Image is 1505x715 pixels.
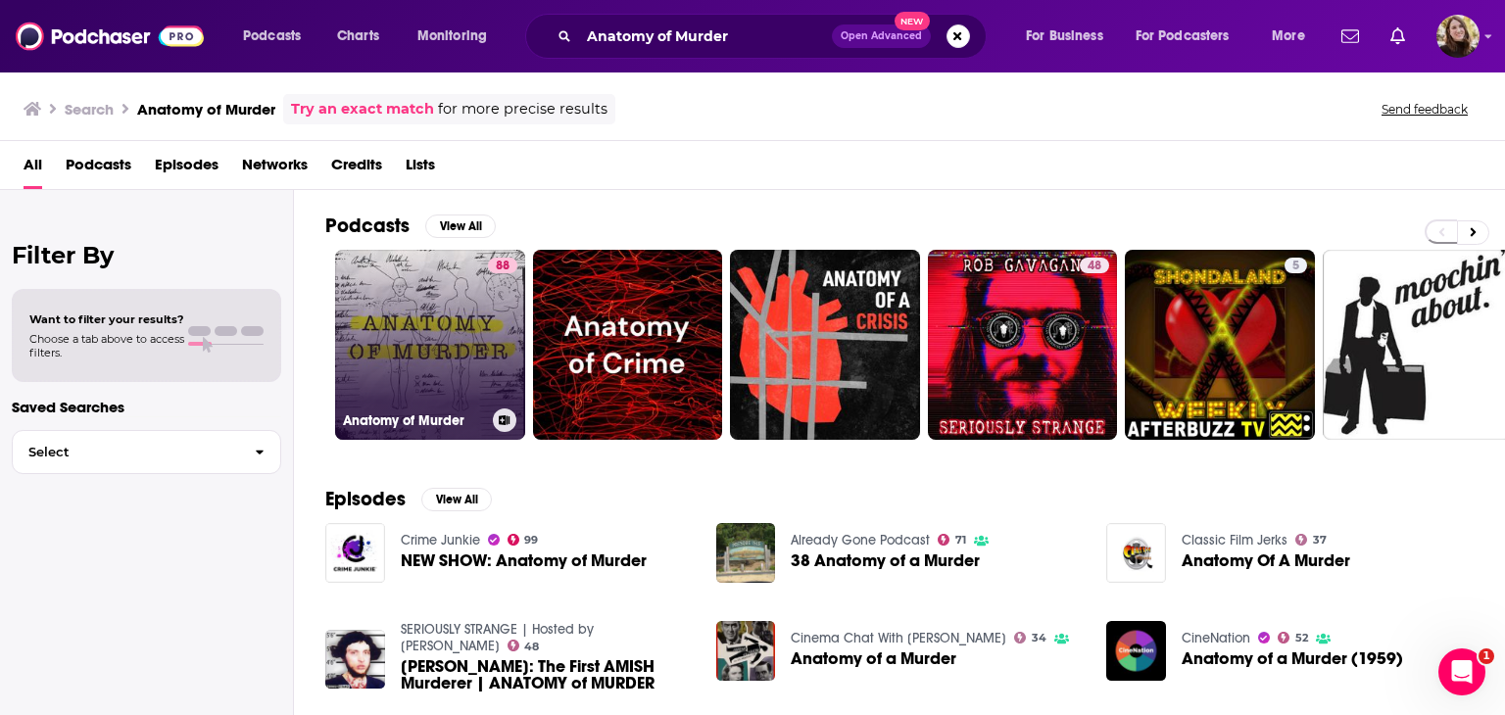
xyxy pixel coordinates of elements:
[155,149,218,189] a: Episodes
[1438,648,1485,695] iframe: Intercom live chat
[66,149,131,189] span: Podcasts
[12,430,281,474] button: Select
[242,149,308,189] a: Networks
[1292,257,1299,276] span: 5
[229,21,326,52] button: open menu
[421,488,492,511] button: View All
[331,149,382,189] a: Credits
[938,534,966,546] a: 71
[324,21,391,52] a: Charts
[955,536,966,545] span: 71
[791,630,1006,646] a: Cinema Chat With David Heath
[417,23,487,50] span: Monitoring
[1125,250,1315,440] a: 5
[29,332,184,359] span: Choose a tab above to access filters.
[508,640,540,651] a: 48
[716,523,776,583] img: 38 Anatomy of a Murder
[401,532,480,548] a: Crime Junkie
[1106,621,1166,681] img: Anatomy of a Murder (1959)
[524,643,539,651] span: 48
[1285,258,1307,273] a: 5
[13,446,239,458] span: Select
[1334,20,1367,53] a: Show notifications dropdown
[325,487,406,511] h2: Episodes
[791,650,956,667] span: Anatomy of a Murder
[1106,523,1166,583] img: Anatomy Of A Murder
[1479,648,1494,664] span: 1
[928,250,1118,440] a: 48
[832,24,931,48] button: Open AdvancedNew
[1436,15,1480,58] span: Logged in as katiefuchs
[29,312,184,326] span: Want to filter your results?
[841,31,922,41] span: Open Advanced
[791,532,930,548] a: Already Gone Podcast
[406,149,435,189] a: Lists
[404,21,512,52] button: open menu
[1272,23,1305,50] span: More
[335,250,525,440] a: 88Anatomy of Murder
[488,258,517,273] a: 88
[1080,258,1109,273] a: 48
[438,98,607,120] span: for more precise results
[291,98,434,120] a: Try an exact match
[524,536,538,545] span: 99
[716,621,776,681] img: Anatomy of a Murder
[137,100,275,119] h3: Anatomy of Murder
[1376,101,1474,118] button: Send feedback
[12,241,281,269] h2: Filter By
[1295,634,1308,643] span: 52
[1436,15,1480,58] button: Show profile menu
[895,12,930,30] span: New
[1012,21,1128,52] button: open menu
[1436,15,1480,58] img: User Profile
[1136,23,1230,50] span: For Podcasters
[508,534,539,546] a: 99
[325,630,385,690] img: Edward Gingerich: The First AMISH Murderer | ANATOMY of MURDER
[1182,650,1403,667] a: Anatomy of a Murder (1959)
[1182,552,1350,569] a: Anatomy Of A Murder
[65,100,114,119] h3: Search
[1278,632,1308,643] a: 52
[425,214,496,238] button: View All
[401,621,594,654] a: SERIOUSLY STRANGE | Hosted by Rob Gavagan
[1123,21,1258,52] button: open menu
[401,658,693,691] a: Edward Gingerich: The First AMISH Murderer | ANATOMY of MURDER
[343,412,485,429] h3: Anatomy of Murder
[243,23,301,50] span: Podcasts
[1258,21,1330,52] button: open menu
[1026,23,1103,50] span: For Business
[16,18,204,55] img: Podchaser - Follow, Share and Rate Podcasts
[496,257,510,276] span: 88
[1032,634,1046,643] span: 34
[401,552,647,569] a: NEW SHOW: Anatomy of Murder
[325,214,496,238] a: PodcastsView All
[325,214,410,238] h2: Podcasts
[1313,536,1327,545] span: 37
[401,658,693,691] span: [PERSON_NAME]: The First AMISH Murderer | ANATOMY of MURDER
[325,523,385,583] a: NEW SHOW: Anatomy of Murder
[325,487,492,511] a: EpisodesView All
[791,552,980,569] a: 38 Anatomy of a Murder
[544,14,1005,59] div: Search podcasts, credits, & more...
[12,398,281,416] p: Saved Searches
[24,149,42,189] a: All
[1383,20,1413,53] a: Show notifications dropdown
[579,21,832,52] input: Search podcasts, credits, & more...
[1182,630,1250,646] a: CineNation
[1182,532,1287,548] a: Classic Film Jerks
